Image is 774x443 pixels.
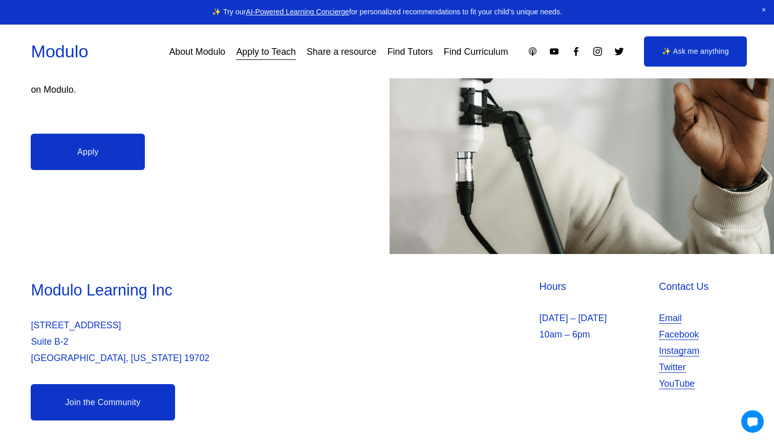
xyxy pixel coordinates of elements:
[592,46,603,57] a: Instagram
[388,43,433,61] a: Find Tutors
[31,317,384,366] p: [STREET_ADDRESS] Suite B-2 [GEOGRAPHIC_DATA], [US_STATE] 19702
[236,43,295,61] a: Apply to Teach
[246,8,349,16] a: AI-Powered Learning Concierge
[659,280,743,293] h4: Contact Us
[540,310,654,343] p: [DATE] – [DATE] 10am – 6pm
[31,384,175,420] a: Join the Community
[31,134,145,170] a: Apply
[571,46,582,57] a: Facebook
[659,343,699,359] a: Instagram
[527,46,538,57] a: Apple Podcasts
[659,359,685,375] a: Twitter
[31,41,88,61] a: Modulo
[659,310,682,326] a: Email
[307,43,377,61] a: Share a resource
[31,280,384,301] h3: Modulo Learning Inc
[614,46,625,57] a: Twitter
[540,280,654,293] h4: Hours
[659,326,699,343] a: Facebook
[659,375,695,392] a: YouTube
[444,43,508,61] a: Find Curriculum
[644,36,747,67] a: ✨ Ask me anything
[169,43,225,61] a: About Modulo
[549,46,560,57] a: YouTube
